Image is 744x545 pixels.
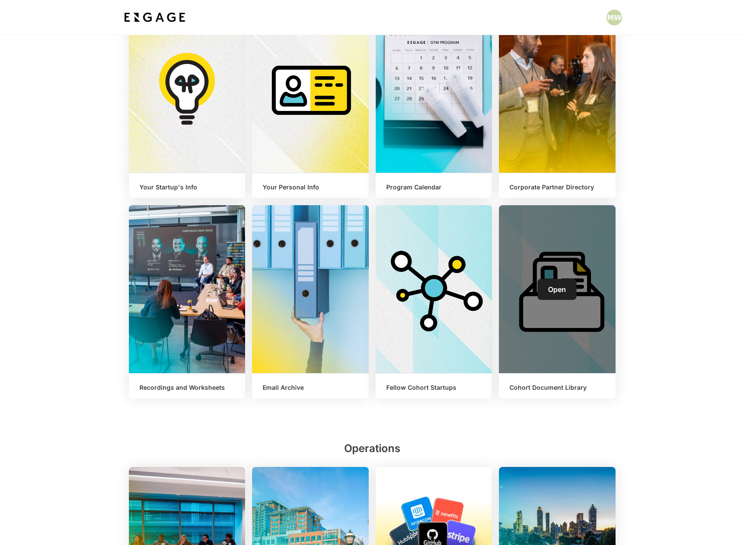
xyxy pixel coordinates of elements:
[386,384,482,392] h6: Fellow Cohort Startups
[139,384,235,392] h6: Recordings and Worksheets
[606,10,622,25] img: Profile picture of Michael Wood
[263,184,358,191] h6: Your Personal Info
[548,285,566,294] span: Open
[263,384,358,392] h6: Email Archive
[606,10,622,25] button: Open profile menu
[129,441,616,460] h2: Operations
[386,184,482,191] h6: Program Calendar
[509,184,605,191] h6: Corporate Partner Directory
[139,184,235,191] h6: Your Startup's Info
[538,279,577,300] a: Open
[509,384,605,392] h6: Cohort Document Library
[122,10,187,25] img: bdf1fb74-1727-4ba0-a5bd-bc74ae9fc70b.jpeg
